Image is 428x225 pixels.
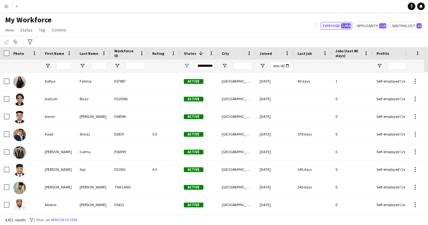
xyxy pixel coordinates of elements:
div: Self-employed Crew [373,90,413,107]
div: [DATE] [256,161,294,178]
div: 0 [332,178,373,196]
span: Rating [152,51,164,56]
div: Self-employed Crew [373,108,413,125]
div: [GEOGRAPHIC_DATA] [218,108,256,125]
div: Self-employed Crew [373,143,413,160]
div: [GEOGRAPHIC_DATA] [218,72,256,90]
span: Active [184,167,203,172]
span: 5,094 [341,23,351,28]
img: Abakar Oumar [13,199,26,212]
div: 0 [332,143,373,160]
div: [GEOGRAPHIC_DATA] [218,161,256,178]
div: 345 days [294,178,332,196]
div: Fatima [76,72,111,90]
input: First Name Filter Input [56,62,72,70]
span: Photo [13,51,24,56]
div: Aamir [41,108,76,125]
a: View [3,26,16,34]
button: Everyone5,094 [321,22,352,30]
app-action-btn: Advanced filters [26,38,34,46]
div: Self-employed Crew [373,161,413,178]
div: [DATE] [256,143,294,160]
div: [DATE] [256,90,294,107]
img: Abadul Haque [13,182,26,194]
div: THA13603 [111,178,148,196]
div: 5.0 [148,125,180,143]
span: View [5,27,14,33]
div: 578 days [294,125,332,143]
img: Aaron Saji [13,164,26,176]
button: Remove filters [50,216,79,223]
div: 0 [332,108,373,125]
div: ES819 [111,125,148,143]
div: ES415 [111,196,148,213]
div: Self-employed Crew [373,125,413,143]
span: Active [184,79,203,84]
a: Tag [36,26,48,34]
div: Self-employed Crew [373,72,413,90]
div: ES1001 [111,161,148,178]
div: 345 days [294,161,332,178]
span: Last Name [80,51,98,56]
div: 0 [332,196,373,213]
div: Riyaz [76,90,111,107]
div: [PERSON_NAME] [76,196,111,213]
div: 0 [332,161,373,178]
span: Tag [39,27,45,33]
span: My Workforce [5,15,51,25]
div: [GEOGRAPHIC_DATA] [218,90,256,107]
div: ES8596 [111,108,148,125]
span: Active [184,132,203,137]
img: Aafiya Fatima [13,76,26,88]
div: [GEOGRAPHIC_DATA] [218,125,256,143]
div: 40 days [294,72,332,90]
button: Open Filter Menu [222,63,227,69]
img: Aaqil Shiraz [13,129,26,141]
div: 4.0 [148,161,180,178]
div: [GEOGRAPHIC_DATA] [218,178,256,196]
div: Calma [76,143,111,160]
button: Waiting list13 [390,22,423,30]
span: Active [184,150,203,154]
div: [PERSON_NAME] [41,161,76,178]
span: Active [184,97,203,101]
div: [DATE] [256,196,294,213]
img: Aaliyah Riyaz [13,93,26,106]
span: Active [184,203,203,207]
div: [PERSON_NAME] [76,178,111,196]
span: Profile [377,51,389,56]
span: Active [184,185,203,190]
span: Status [20,27,33,33]
button: Open Filter Menu [114,63,120,69]
div: [PERSON_NAME] [41,143,76,160]
div: [PERSON_NAME] [76,108,111,125]
div: [DATE] [256,72,294,90]
input: City Filter Input [233,62,252,70]
div: Shiraz [76,125,111,143]
input: Last Name Filter Input [91,62,107,70]
span: 118 [379,23,386,28]
div: Self-employed Crew [373,196,413,213]
button: Open Filter Menu [45,63,51,69]
button: Open Filter Menu [184,63,190,69]
span: Jobs (last 90 days) [335,49,361,58]
span: Workforce ID [114,49,137,58]
div: Abakar [41,196,76,213]
div: ES7887 [111,72,148,90]
div: Saji [76,161,111,178]
div: Aaliyah [41,90,76,107]
div: Self-employed Crew [373,178,413,196]
span: First Name [45,51,64,56]
img: Aaron Calma [13,146,26,159]
button: Open Filter Menu [377,63,382,69]
div: 0 [332,90,373,107]
input: Profile Filter Input [388,62,409,70]
div: ES10566 [111,90,148,107]
div: 1 [332,72,373,90]
div: [GEOGRAPHIC_DATA] [218,196,256,213]
span: 13 [417,23,422,28]
div: 0 [332,125,373,143]
span: Comms [52,27,66,33]
span: Active [184,114,203,119]
div: ES6999 [111,143,148,160]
